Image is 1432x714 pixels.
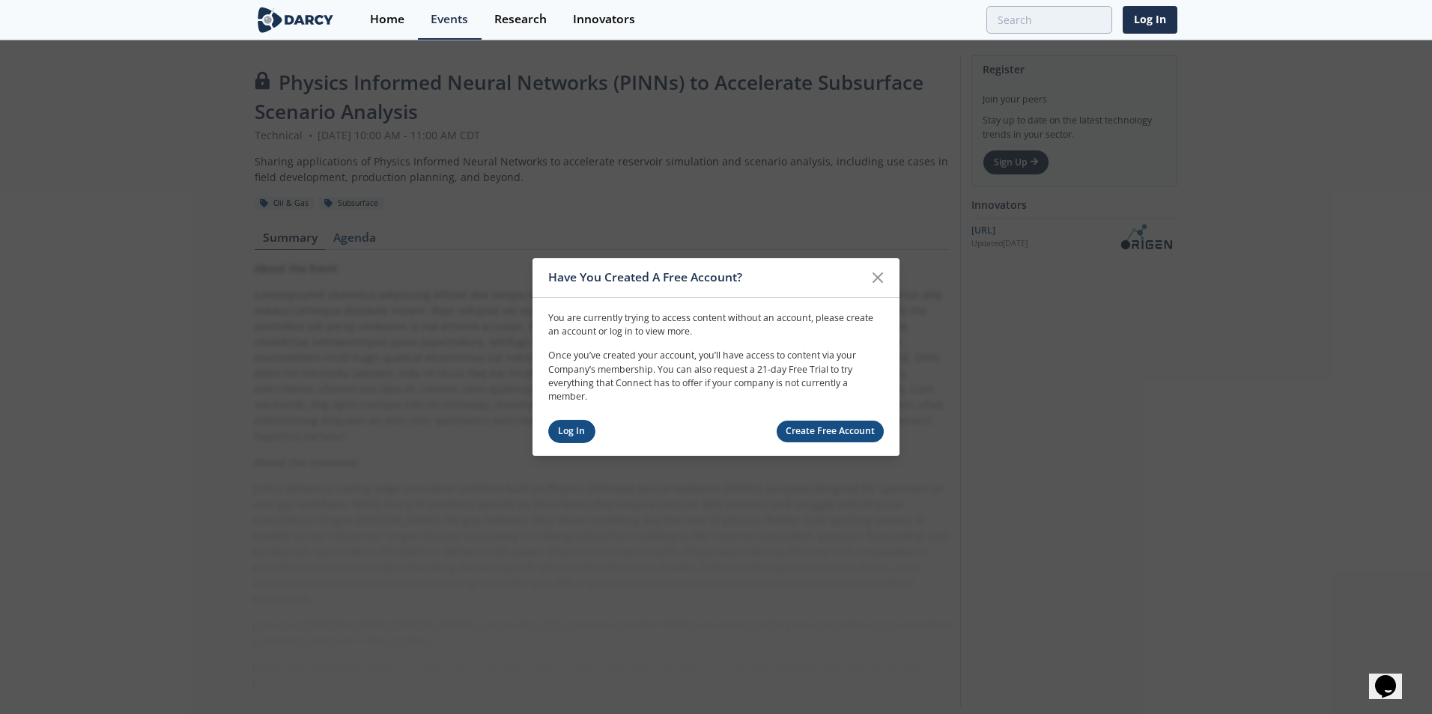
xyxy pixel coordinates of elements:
[777,421,885,442] a: Create Free Account
[548,420,595,443] a: Log In
[986,6,1112,34] input: Advanced Search
[1369,654,1417,699] iframe: chat widget
[548,263,864,292] div: Have You Created A Free Account?
[494,13,547,25] div: Research
[255,7,336,33] img: logo-wide.svg
[548,311,884,338] p: You are currently trying to access content without an account, please create an account or log in...
[573,13,635,25] div: Innovators
[1123,6,1177,34] a: Log In
[370,13,404,25] div: Home
[548,349,884,404] p: Once you’ve created your account, you’ll have access to content via your Company’s membership. Yo...
[431,13,468,25] div: Events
